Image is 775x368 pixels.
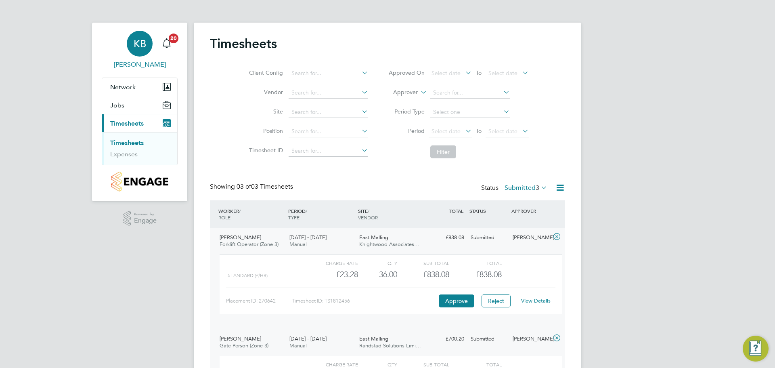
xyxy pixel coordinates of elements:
[306,268,358,281] div: £23.28
[475,269,502,279] span: £838.08
[289,68,368,79] input: Search for...
[134,217,157,224] span: Engage
[216,204,286,225] div: WORKER
[102,60,178,69] span: Kakha Buchukuri
[134,38,146,49] span: KB
[467,231,509,244] div: Submitted
[220,342,268,349] span: Gate Person (Zone 3)
[473,126,484,136] span: To
[521,297,551,304] a: View Details
[289,126,368,137] input: Search for...
[239,208,241,214] span: /
[359,234,388,241] span: East Malling
[292,294,437,307] div: Timesheet ID: TS1812456
[289,234,327,241] span: [DATE] - [DATE]
[397,268,449,281] div: £838.08
[388,127,425,135] label: Period
[368,208,369,214] span: /
[439,294,474,307] button: Approve
[388,108,425,115] label: Period Type
[110,101,124,109] span: Jobs
[536,184,539,192] span: 3
[289,87,368,99] input: Search for...
[425,332,467,346] div: £700.20
[247,108,283,115] label: Site
[169,34,178,43] span: 20
[488,128,517,135] span: Select date
[288,214,300,221] span: TYPE
[102,31,178,69] a: KB[PERSON_NAME]
[289,107,368,118] input: Search for...
[358,258,397,268] div: QTY
[449,208,463,214] span: TOTAL
[482,294,511,307] button: Reject
[359,342,421,349] span: Randstad Solutions Limi…
[210,36,277,52] h2: Timesheets
[449,258,501,268] div: Total
[509,231,551,244] div: [PERSON_NAME]
[743,336,769,362] button: Engage Resource Center
[488,69,517,77] span: Select date
[481,183,549,194] div: Status
[220,335,261,342] span: [PERSON_NAME]
[102,78,177,96] button: Network
[159,31,175,57] a: 20
[388,69,425,76] label: Approved On
[358,214,378,221] span: VENDOR
[218,214,230,221] span: ROLE
[509,204,551,218] div: APPROVER
[110,139,144,147] a: Timesheets
[359,335,388,342] span: East Malling
[102,96,177,114] button: Jobs
[431,128,461,135] span: Select date
[359,241,419,248] span: Knightwood Associates…
[247,147,283,154] label: Timesheet ID
[220,234,261,241] span: [PERSON_NAME]
[397,258,449,268] div: Sub Total
[247,69,283,76] label: Client Config
[247,127,283,135] label: Position
[289,335,327,342] span: [DATE] - [DATE]
[226,294,292,307] div: Placement ID: 270642
[228,273,268,278] span: Standard (£/HR)
[356,204,426,225] div: SITE
[358,268,397,281] div: 36.00
[110,120,144,127] span: Timesheets
[102,172,178,191] a: Go to home page
[473,67,484,78] span: To
[102,132,177,165] div: Timesheets
[430,87,510,99] input: Search for...
[134,211,157,218] span: Powered by
[430,107,510,118] input: Select one
[111,172,168,191] img: countryside-properties-logo-retina.png
[467,332,509,346] div: Submitted
[237,183,293,191] span: 03 Timesheets
[210,183,295,191] div: Showing
[92,23,187,201] nav: Main navigation
[306,208,307,214] span: /
[430,145,456,158] button: Filter
[467,204,509,218] div: STATUS
[306,258,358,268] div: Charge rate
[425,231,467,244] div: £838.08
[110,150,138,158] a: Expenses
[431,69,461,77] span: Select date
[289,342,307,349] span: Manual
[237,183,251,191] span: 03 of
[220,241,279,248] span: Forklift Operator (Zone 3)
[123,211,157,226] a: Powered byEngage
[247,88,283,96] label: Vendor
[289,145,368,157] input: Search for...
[381,88,418,97] label: Approver
[509,332,551,346] div: [PERSON_NAME]
[286,204,356,225] div: PERIOD
[110,83,136,91] span: Network
[289,241,307,248] span: Manual
[102,114,177,132] button: Timesheets
[505,184,547,192] label: Submitted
